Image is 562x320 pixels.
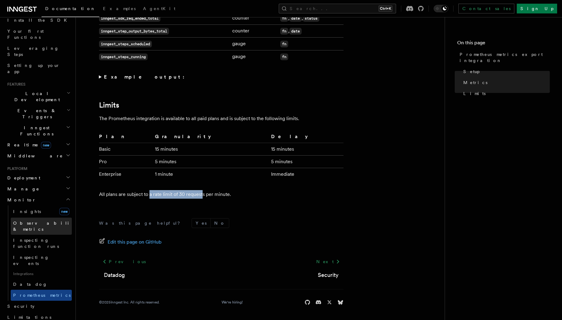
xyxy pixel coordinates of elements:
[143,6,175,11] span: AgentKit
[313,256,343,267] a: Next
[461,66,550,77] a: Setup
[269,133,343,143] th: Delay
[99,190,343,199] p: All plans are subject to a rate limit of 30 requests per minute.
[99,28,169,35] code: inngest_step_output_bytes_total
[7,46,59,57] span: Leveraging Steps
[463,79,487,86] span: Metrics
[230,50,278,63] td: gauge
[139,2,179,17] a: AgentKit
[152,156,269,168] td: 5 minutes
[7,29,44,40] span: Your first Functions
[5,122,72,139] button: Inngest Functions
[230,25,278,38] td: counter
[269,143,343,156] td: 15 minutes
[5,105,72,122] button: Events & Triggers
[13,282,47,287] span: Datadog
[5,43,72,60] a: Leveraging Steps
[5,166,28,171] span: Platform
[461,88,550,99] a: Limits
[13,293,71,298] span: Prometheus metrics
[5,15,72,26] a: Install the SDK
[5,88,72,105] button: Local Development
[11,290,72,301] a: Prometheus metrics
[13,255,49,266] span: Inspecting events
[5,205,72,301] div: Monitor
[457,39,550,49] h4: On this page
[99,15,160,22] code: inngest_sdk_req_ended_total
[99,133,153,143] th: Plan
[99,114,343,123] p: The Prometheus integration is available to all paid plans and is subject to the following limits.
[11,205,72,218] a: Insightsnew
[13,221,76,232] span: Observability & metrics
[457,49,550,66] a: Prometheus metrics export integration
[152,168,269,181] td: 1 minute
[13,238,59,249] span: Inspecting function runs
[5,301,72,312] a: Security
[211,219,229,228] button: No
[460,51,550,64] span: Prometheus metrics export integration
[280,53,288,60] code: fn
[289,15,302,22] code: date
[7,315,51,320] span: Limitations
[152,143,269,156] td: 15 minutes
[517,4,557,13] a: Sign Up
[11,252,72,269] a: Inspecting events
[7,18,71,23] span: Install the SDK
[99,156,153,168] td: Pro
[5,194,72,205] button: Monitor
[5,139,72,150] button: Realtimenew
[41,142,51,149] span: new
[5,90,67,103] span: Local Development
[99,220,184,226] p: Was this page helpful?
[5,82,25,87] span: Features
[152,133,269,143] th: Granularity
[5,153,63,159] span: Middleware
[5,186,39,192] span: Manage
[5,142,51,148] span: Realtime
[99,41,152,47] code: inngest_steps_scheduled
[5,175,40,181] span: Deployment
[318,271,339,279] a: Security
[280,28,288,35] code: fn
[11,218,72,235] a: Observability & metrics
[269,168,343,181] td: Immediate
[104,271,125,279] a: Datadog
[99,73,343,81] summary: Example output:
[108,238,162,246] span: Edit this page on GitHub
[461,77,550,88] a: Metrics
[99,256,149,267] a: Previous
[192,219,210,228] button: Yes
[5,60,72,77] a: Setting up your app
[269,156,343,168] td: 5 minutes
[230,38,278,50] td: gauge
[59,208,69,215] span: new
[5,172,72,183] button: Deployment
[42,2,99,17] a: Documentation
[45,6,96,11] span: Documentation
[278,12,343,25] td: , ,
[103,6,136,11] span: Examples
[222,300,243,305] a: We're hiring!
[11,235,72,252] a: Inspecting function runs
[99,2,139,17] a: Examples
[5,183,72,194] button: Manage
[434,5,448,12] button: Toggle dark mode
[99,238,162,246] a: Edit this page on GitHub
[280,41,288,47] code: fn
[99,300,160,305] div: © 2025 Inngest Inc. All rights reserved.
[279,4,396,13] button: Search...Ctrl+K
[7,63,60,74] span: Setting up your app
[463,68,479,75] span: Setup
[13,209,41,214] span: Insights
[99,53,148,60] code: inngest_steps_running
[5,150,72,161] button: Middleware
[99,143,153,156] td: Basic
[11,279,72,290] a: Datadog
[230,12,278,25] td: counter
[379,6,392,12] kbd: Ctrl+K
[104,74,188,80] strong: Example output:
[463,90,486,97] span: Limits
[5,125,66,137] span: Inngest Functions
[278,25,343,38] td: ,
[280,15,288,22] code: fn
